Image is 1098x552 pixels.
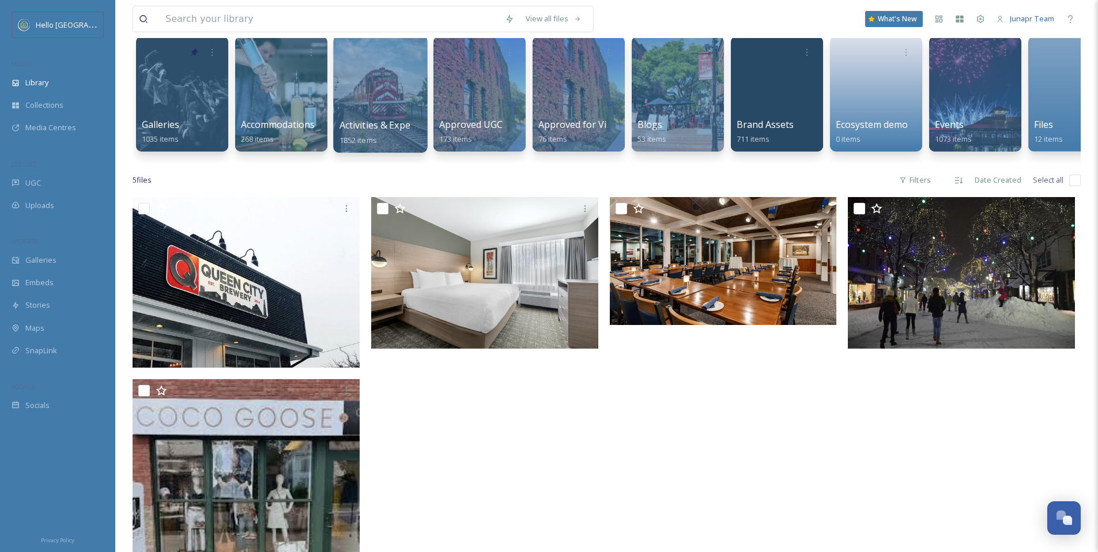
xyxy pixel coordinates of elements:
span: Maps [25,323,44,334]
span: Activities & Experiences [339,119,443,131]
span: Hello [GEOGRAPHIC_DATA] [36,19,129,30]
span: SnapLink [25,345,57,356]
button: Open Chat [1047,501,1081,535]
span: 173 items [439,134,472,144]
span: 268 items [241,134,274,144]
span: 53 items [637,134,666,144]
span: Collections [25,100,63,111]
span: Galleries [25,255,56,266]
span: Brand Assets [737,118,794,131]
a: Approved for Visitor Guide76 items [538,119,654,144]
a: Privacy Policy [41,532,74,546]
span: Privacy Policy [41,536,74,544]
span: 1852 items [339,134,377,145]
a: Files12 items [1034,119,1063,144]
span: Junapr Team [1010,13,1054,24]
span: 1035 items [142,134,179,144]
a: Brand Assets711 items [737,119,794,144]
a: Galleries1035 items [142,119,179,144]
a: View all files [520,7,587,30]
span: UGC [25,177,41,188]
img: Best_Western_South_Burlington_VT_SNK_2025.jpg [371,197,598,349]
a: Activities & Experiences1852 items [339,120,443,145]
span: Media Centres [25,122,76,133]
span: Accommodations [241,118,315,131]
span: Socials [25,400,50,411]
span: MEDIA [12,59,32,68]
span: 1073 items [935,134,972,144]
a: Junapr Team [991,7,1060,30]
a: Blogs53 items [637,119,666,144]
span: Approved for Visitor Guide [538,118,654,131]
span: 76 items [538,134,567,144]
span: Approved UGC [439,118,503,131]
span: Uploads [25,200,54,211]
span: Blogs [637,118,662,131]
input: Search your library [160,6,499,32]
span: Stories [25,300,50,311]
div: Filters [893,169,937,191]
span: COLLECT [12,160,36,168]
span: Files [1034,118,1053,131]
a: Ecosystem demo0 items [836,119,908,144]
span: 0 items [836,134,861,144]
span: Library [25,77,48,88]
div: Date Created [969,169,1027,191]
img: queen-city_03DDD728-5056-A36A-08D05304AFB85D12-03ddd36d5056a36_03dde182-5056-a36a-08f190117874829... [133,197,360,367]
a: Events1073 items [935,119,972,144]
span: 711 items [737,134,769,144]
img: images.png [18,19,30,31]
span: Ecosystem demo [836,118,908,131]
a: What's New [865,11,923,27]
span: Select all [1033,175,1063,186]
span: Galleries [142,118,179,131]
span: Embeds [25,277,54,288]
span: 12 items [1034,134,1063,144]
span: WIDGETS [12,237,38,245]
img: ChurchStMarketplace_HolidayShopping_PhotoByCarolineQuick_CourtesyofHelloBurlington-2100x1400-79a0... [848,197,1075,349]
a: Accommodations268 items [241,119,315,144]
span: 5 file s [133,175,152,186]
a: Approved UGC173 items [439,119,503,144]
span: Events [935,118,964,131]
span: SOCIALS [12,382,35,391]
img: Best_Western_Garden Room_2025.jpg [610,197,837,325]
